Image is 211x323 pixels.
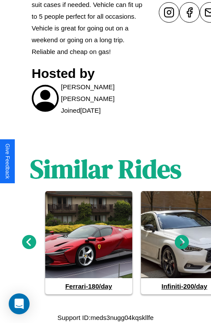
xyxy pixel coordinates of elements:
[32,66,146,81] h3: Hosted by
[45,191,132,294] a: Ferrari-180/day
[30,151,181,187] h1: Similar Rides
[61,81,146,104] p: [PERSON_NAME] [PERSON_NAME]
[45,278,132,294] h4: Ferrari - 180 /day
[4,144,10,179] div: Give Feedback
[9,293,30,314] div: Open Intercom Messenger
[61,104,100,116] p: Joined [DATE]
